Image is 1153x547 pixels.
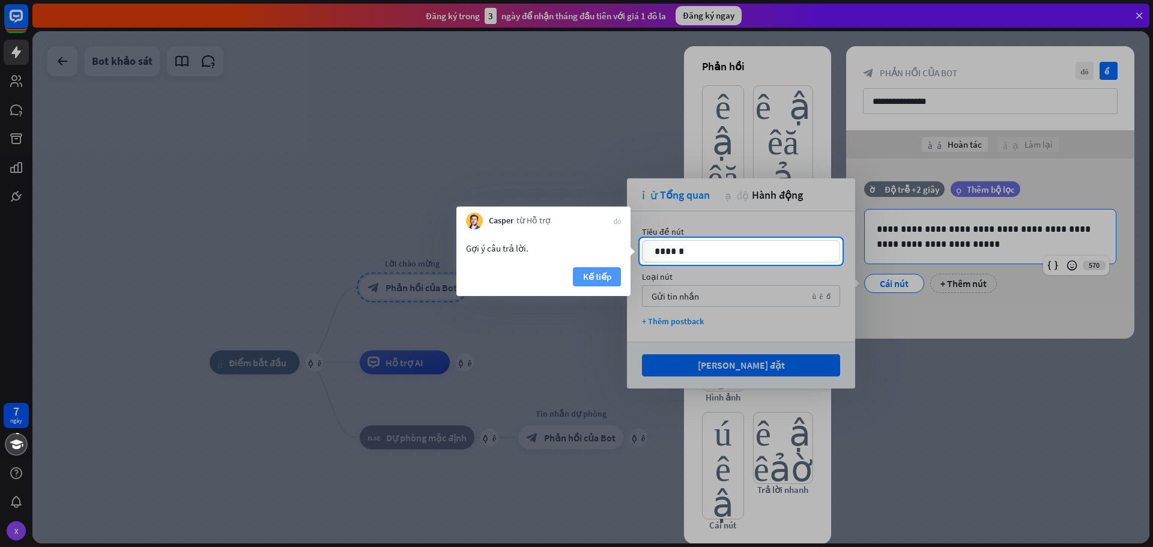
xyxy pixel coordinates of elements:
button: Mở tiện ích trò chuyện LiveChat [10,5,46,41]
font: Casper [489,215,513,226]
font: Gợi ý câu trả lời. [466,243,528,254]
button: Kế tiếp [573,267,621,286]
font: từ Hỗ trợ [516,215,551,226]
font: đóng [614,217,621,225]
font: Kế tiếp [583,271,611,282]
